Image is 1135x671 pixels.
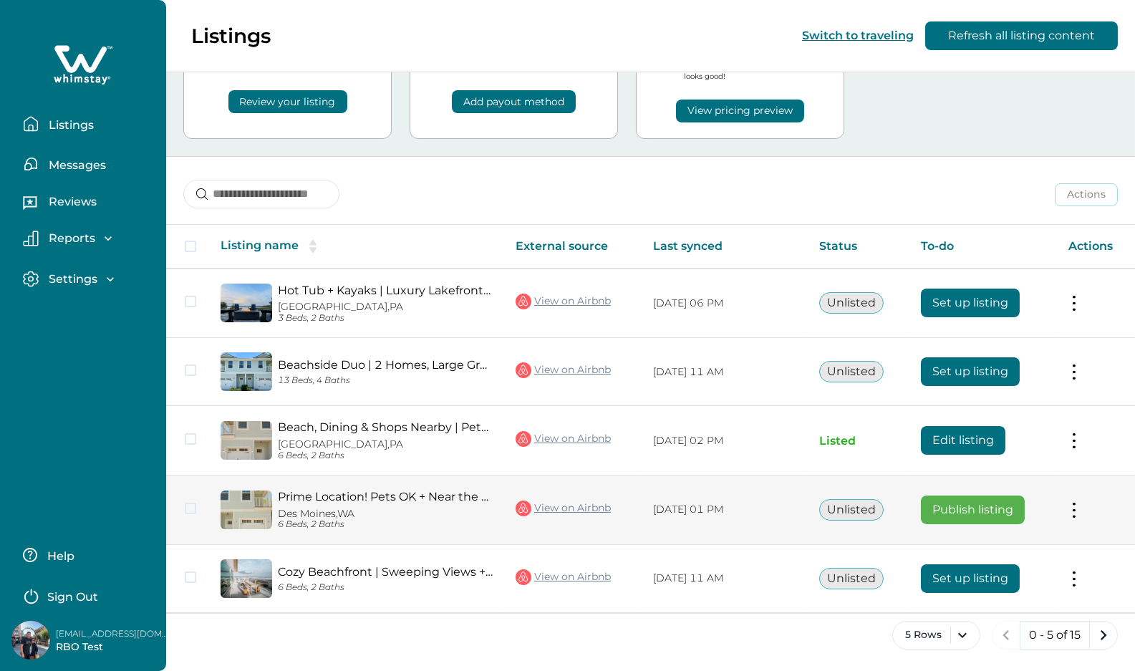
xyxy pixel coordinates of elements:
button: Edit listing [921,426,1005,455]
img: propertyImage_Hot Tub + Kayaks | Luxury Lakefront Escape [221,284,272,322]
p: 6 Beds, 2 Baths [278,519,493,530]
p: Help [43,549,74,564]
th: Last synced [642,225,808,269]
button: Set up listing [921,289,1020,317]
button: Publish listing [921,496,1025,524]
p: Listings [191,24,271,48]
th: Listing name [209,225,504,269]
p: Reports [44,231,95,246]
button: Settings [23,271,155,287]
p: Reviews [44,195,97,209]
a: View on Airbnb [516,361,611,380]
p: [DATE] 11 AM [653,365,796,380]
a: View on Airbnb [516,568,611,586]
button: Refresh all listing content [925,21,1118,50]
button: sorting [299,239,327,254]
p: [EMAIL_ADDRESS][DOMAIN_NAME] [56,627,170,641]
button: View pricing preview [676,100,804,122]
p: [DATE] 06 PM [653,296,796,311]
p: RBO Test [56,640,170,655]
th: External source [504,225,642,269]
p: 6 Beds, 2 Baths [278,450,493,461]
a: Cozy Beachfront | Sweeping Views + Hammocks [278,565,493,579]
button: Unlisted [819,568,884,589]
p: Messages [44,158,106,173]
button: Switch to traveling [802,29,914,42]
p: Settings [44,272,97,286]
th: To-do [909,225,1057,269]
p: [GEOGRAPHIC_DATA], PA [278,301,493,313]
p: 6 Beds, 2 Baths [278,582,493,593]
img: propertyImage_Prime Location! Pets OK + Near the Beach [221,491,272,529]
img: propertyImage_Cozy Beachfront | Sweeping Views + Hammocks [221,559,272,598]
p: [DATE] 02 PM [653,434,796,448]
img: propertyImage_Beachside Duo | 2 Homes, Large Groups, Pets OK! [221,352,272,391]
button: Unlisted [819,361,884,382]
a: Hot Tub + Kayaks | Luxury Lakefront Escape [278,284,493,297]
a: Beachside Duo | 2 Homes, Large Groups, Pets OK! [278,358,493,372]
button: Actions [1055,183,1118,206]
button: Set up listing [921,564,1020,593]
img: Whimstay Host [11,621,50,660]
button: next page [1089,621,1118,650]
p: 3 Beds, 2 Baths [278,313,493,324]
p: [DATE] 11 AM [653,571,796,586]
a: Prime Location! Pets OK + Near the Beach [278,490,493,503]
a: Beach, Dining & Shops Nearby | Pets OK [278,420,493,434]
a: View on Airbnb [516,499,611,518]
button: Messages [23,150,155,178]
p: 0 - 5 of 15 [1029,628,1081,642]
a: View on Airbnb [516,430,611,448]
img: propertyImage_Beach, Dining & Shops Nearby | Pets OK [221,421,272,460]
button: Review your listing [228,90,347,113]
button: Listings [23,110,155,138]
p: 13 Beds, 4 Baths [278,375,493,386]
button: Unlisted [819,292,884,314]
p: Listed [819,434,898,448]
th: Actions [1057,225,1135,269]
th: Status [808,225,909,269]
p: Listings [44,118,94,132]
p: Sign Out [47,590,98,604]
p: Des Moines, WA [278,508,493,520]
a: View on Airbnb [516,292,611,311]
button: Unlisted [819,499,884,521]
button: 5 Rows [892,621,980,650]
p: [DATE] 01 PM [653,503,796,517]
button: Reviews [23,190,155,218]
button: 0 - 5 of 15 [1020,621,1090,650]
button: Help [23,541,150,569]
button: Add payout method [452,90,576,113]
button: Sign Out [23,581,150,609]
button: Reports [23,231,155,246]
button: previous page [992,621,1020,650]
p: [GEOGRAPHIC_DATA], PA [278,438,493,450]
button: Set up listing [921,357,1020,386]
